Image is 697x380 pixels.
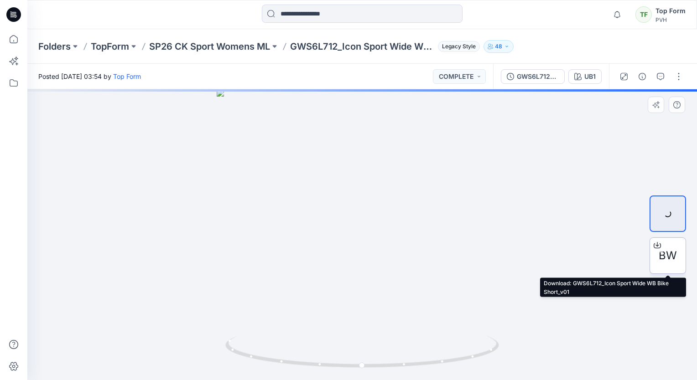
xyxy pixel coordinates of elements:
div: TF [635,6,652,23]
button: Details [635,69,650,84]
div: GWS6L712_Icon Sport Wide WB Bike Short_v01 [517,72,559,82]
p: 48 [495,41,502,51]
p: GWS6L712_Icon Sport Wide WB Bike Short_v01 [290,40,434,53]
div: Top Form [655,5,686,16]
span: BW [659,247,677,264]
a: SP26 CK Sport Womens ML [149,40,270,53]
div: PVH [655,16,686,23]
button: UB1 [568,69,602,84]
div: UB1 [584,72,596,82]
a: Folders [38,40,71,53]
button: Legacy Style [434,40,480,53]
span: Posted [DATE] 03:54 by [38,72,141,81]
span: Legacy Style [438,41,480,52]
a: TopForm [91,40,129,53]
button: GWS6L712_Icon Sport Wide WB Bike Short_v01 [501,69,565,84]
a: Top Form [113,72,141,80]
button: 48 [484,40,514,53]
